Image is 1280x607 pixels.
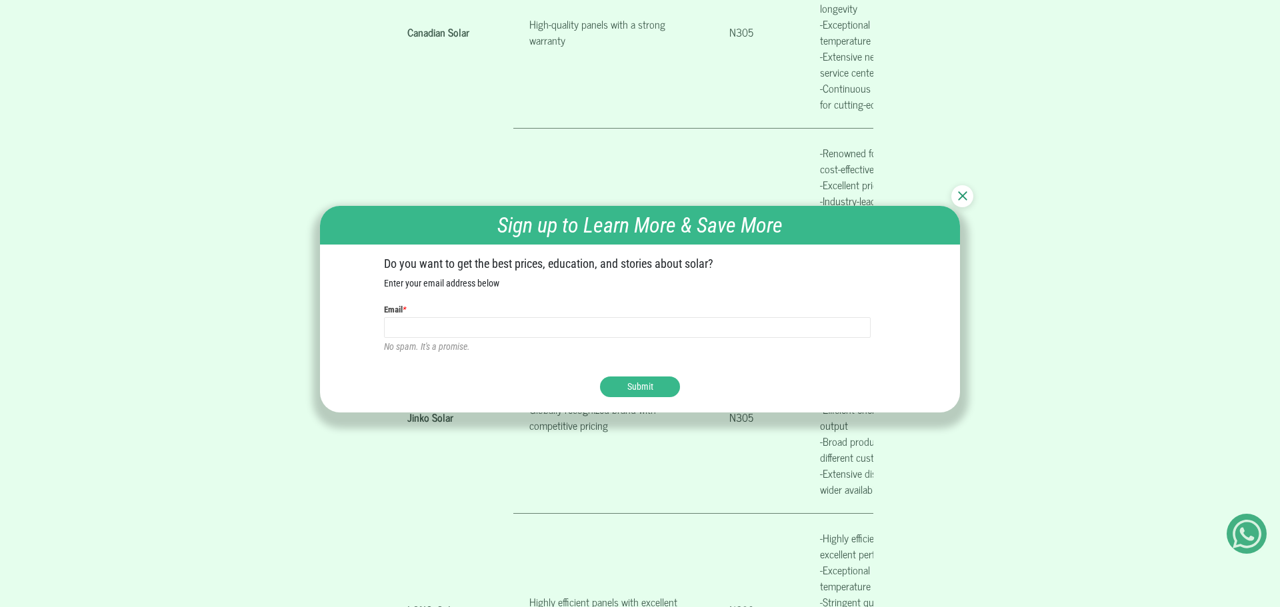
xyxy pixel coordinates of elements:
[600,376,680,397] button: Submit
[384,340,896,354] p: No spam. It's a promise.
[497,213,783,238] em: Sign up to Learn More & Save More
[384,257,896,271] h2: Do you want to get the best prices, education, and stories about solar?
[958,191,967,201] img: Close newsletter btn
[384,303,406,316] label: Email
[384,277,896,291] p: Enter your email address below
